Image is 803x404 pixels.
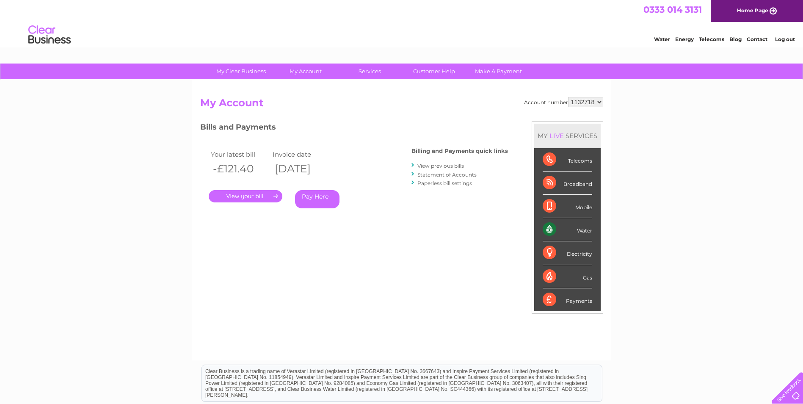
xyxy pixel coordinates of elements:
[270,64,340,79] a: My Account
[295,190,339,208] a: Pay Here
[747,36,767,42] a: Contact
[209,160,270,177] th: -£121.40
[202,5,602,41] div: Clear Business is a trading name of Verastar Limited (registered in [GEOGRAPHIC_DATA] No. 3667643...
[209,149,270,160] td: Your latest bill
[417,163,464,169] a: View previous bills
[200,97,603,113] h2: My Account
[270,149,332,160] td: Invoice date
[200,121,508,136] h3: Bills and Payments
[417,180,472,186] a: Paperless bill settings
[417,172,477,178] a: Statement of Accounts
[643,4,702,15] a: 0333 014 3131
[534,124,601,148] div: MY SERVICES
[543,288,592,311] div: Payments
[209,190,282,202] a: .
[543,218,592,241] div: Water
[399,64,469,79] a: Customer Help
[411,148,508,154] h4: Billing and Payments quick links
[699,36,724,42] a: Telecoms
[548,132,566,140] div: LIVE
[543,241,592,265] div: Electricity
[543,172,592,195] div: Broadband
[270,160,332,177] th: [DATE]
[28,22,71,48] img: logo.png
[775,36,795,42] a: Log out
[729,36,742,42] a: Blog
[524,97,603,107] div: Account number
[543,265,592,288] div: Gas
[654,36,670,42] a: Water
[675,36,694,42] a: Energy
[206,64,276,79] a: My Clear Business
[464,64,533,79] a: Make A Payment
[543,195,592,218] div: Mobile
[543,148,592,172] div: Telecoms
[335,64,405,79] a: Services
